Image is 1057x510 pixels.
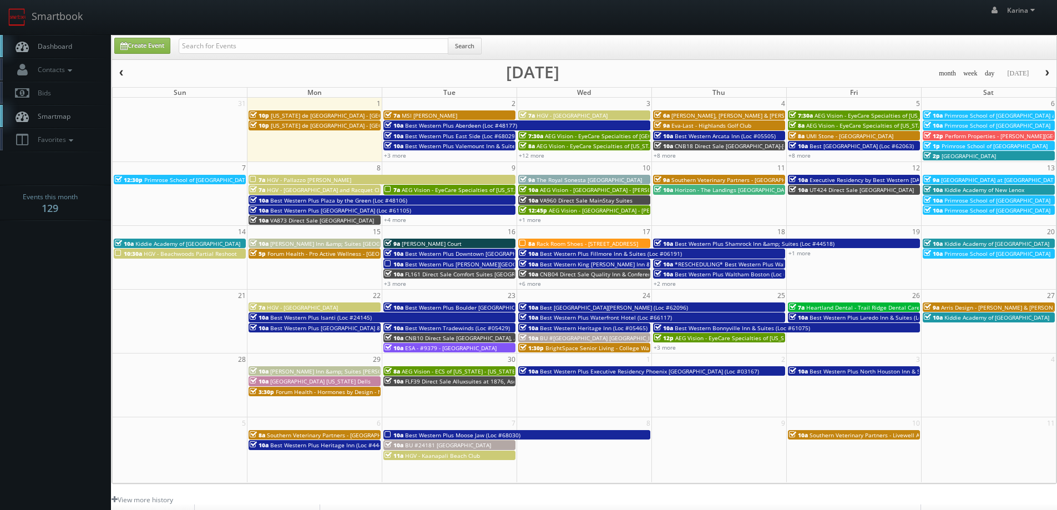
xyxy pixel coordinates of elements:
span: 7a [250,186,265,194]
span: 10a [519,260,538,268]
span: 7a [519,112,535,119]
span: Best Western Plus Waltham Boston (Loc #22009) [675,270,806,278]
span: 1:30p [519,344,544,352]
span: 12 [911,162,921,174]
span: HGV - Pallazzo [PERSON_NAME] [267,176,351,184]
span: 10:30a [115,250,142,257]
span: 5 [915,98,921,109]
input: Search for Events [179,38,448,54]
span: AEG Vision - EyeCare Specialties of [US_STATE] – EyeCare in [GEOGRAPHIC_DATA] [402,186,616,194]
span: Best Western Plus Laredo Inn & Suites (Loc #44702) [810,314,948,321]
span: Mon [307,88,322,97]
span: Smartmap [32,112,70,121]
span: Best Western Bonnyville Inn & Suites (Loc #61075) [675,324,810,332]
span: Primrose School of [GEOGRAPHIC_DATA] [942,142,1048,150]
span: [US_STATE] de [GEOGRAPHIC_DATA] - [GEOGRAPHIC_DATA] [271,122,424,129]
span: Best Western Plus Valemount Inn & Suites (Loc #62120) [405,142,554,150]
a: +6 more [519,280,541,287]
span: UT424 Direct Sale [GEOGRAPHIC_DATA] [810,186,914,194]
span: 26 [911,290,921,301]
span: 10a [519,186,538,194]
span: 7a [385,186,400,194]
span: 16 [507,226,517,238]
span: [PERSON_NAME], [PERSON_NAME] & [PERSON_NAME], LLC - [GEOGRAPHIC_DATA] [671,112,885,119]
span: 10a [789,176,808,184]
span: Best Western Plus Plaza by the Green (Loc #48106) [270,196,407,204]
a: +4 more [384,216,406,224]
span: 29 [372,354,382,365]
span: 7a [385,112,400,119]
span: 10a [519,250,538,257]
span: FLF39 Direct Sale Alluxsuites at 1876, Ascend Hotel Collection [405,377,571,385]
a: Create Event [114,38,170,54]
span: 8a [789,122,805,129]
span: 31 [237,98,247,109]
span: 14 [237,226,247,238]
span: 10a [789,186,808,194]
span: Kiddie Academy of New Lenox [944,186,1024,194]
span: 10a [924,240,943,248]
span: Dashboard [32,42,72,51]
span: Primrose School of [GEOGRAPHIC_DATA] [944,196,1050,204]
span: Best Western Plus Moose Jaw (Loc #68030) [405,431,520,439]
span: 10a [385,122,403,129]
span: 7a [250,176,265,184]
span: Best Western Plus North Houston Inn & Suites (Loc #44475) [810,367,970,375]
span: 6 [376,417,382,429]
span: HGV - [GEOGRAPHIC_DATA] and Racquet Club [267,186,386,194]
span: 10a [789,367,808,375]
span: Southern Veterinary Partners - Livewell Animal Urgent Care of [GEOGRAPHIC_DATA] [810,431,1031,439]
span: HGV - Kaanapali Beach Club [405,452,480,459]
span: AEG Vision - [GEOGRAPHIC_DATA] - [PERSON_NAME] Cypress [549,206,707,214]
span: AEG Vision - EyeCare Specialties of [US_STATE] – [PERSON_NAME] Vision [815,112,1006,119]
span: 10p [250,122,269,129]
span: Best Western Plus Heritage Inn (Loc #44463) [270,441,391,449]
span: 7:30a [789,112,813,119]
span: VA873 Direct Sale [GEOGRAPHIC_DATA] [270,216,374,224]
span: 10a [385,344,403,352]
span: 8a [519,240,535,248]
span: AEG Vision - [GEOGRAPHIC_DATA] - [PERSON_NAME][GEOGRAPHIC_DATA] [540,186,731,194]
span: 2 [780,354,786,365]
span: BU #24181 [GEOGRAPHIC_DATA] [405,441,491,449]
span: 8a [250,431,265,439]
button: Search [448,38,482,54]
a: +1 more [788,249,811,257]
span: 10a [789,431,808,439]
span: 10a [385,334,403,342]
span: 3:30p [250,388,274,396]
button: week [959,67,982,80]
span: Best [GEOGRAPHIC_DATA] (Loc #62063) [810,142,914,150]
span: 10a [519,304,538,311]
span: Wed [577,88,591,97]
span: 19 [911,226,921,238]
span: Best Western Heritage Inn (Loc #05465) [540,324,648,332]
span: Tue [443,88,456,97]
span: 1 [376,98,382,109]
span: 25 [776,290,786,301]
span: 7 [241,162,247,174]
span: Events this month [23,191,78,203]
span: 5 [241,417,247,429]
span: 9a [924,176,939,184]
span: Best Western Plus Aberdeen (Loc #48177) [405,122,517,129]
span: Best Western Plus Executive Residency Phoenix [GEOGRAPHIC_DATA] (Loc #03167) [540,367,759,375]
span: 12p [654,334,674,342]
span: 9 [510,162,517,174]
span: Best Western Plus [PERSON_NAME][GEOGRAPHIC_DATA] (Loc #66006) [405,260,590,268]
span: Best Western Plus Shamrock Inn &amp; Suites (Loc #44518) [675,240,835,248]
span: Best Western Arcata Inn (Loc #05505) [675,132,776,140]
span: 10a [654,260,673,268]
span: 15 [372,226,382,238]
span: AEG Vision - EyeCare Specialties of [US_STATE] – Primary EyeCare ([GEOGRAPHIC_DATA]) [675,334,908,342]
span: 10a [385,260,403,268]
span: 10a [924,186,943,194]
span: Best Western Plus [GEOGRAPHIC_DATA] & Suites (Loc #61086) [270,324,435,332]
span: 17 [641,226,651,238]
span: Heartland Dental - Trail Ridge Dental Care [806,304,920,311]
span: 11 [1046,417,1056,429]
span: 11 [776,162,786,174]
a: +12 more [519,152,544,159]
span: 10a [250,240,269,248]
span: 20 [1046,226,1056,238]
